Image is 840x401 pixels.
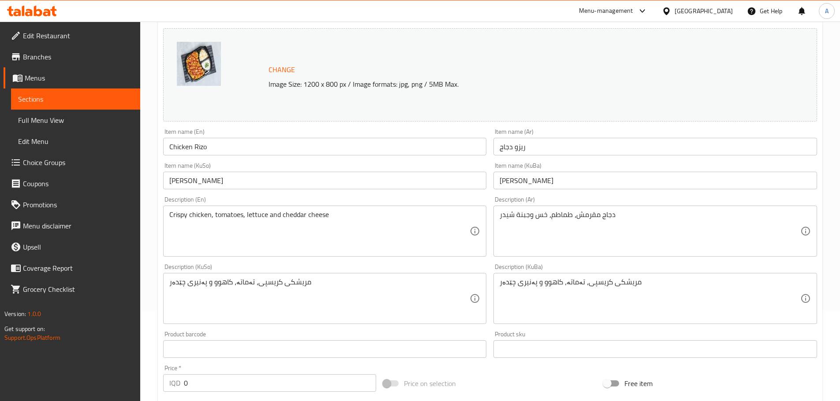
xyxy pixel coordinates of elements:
[11,88,140,110] a: Sections
[4,308,26,320] span: Version:
[493,340,817,358] input: Please enter product sku
[163,340,487,358] input: Please enter product barcode
[18,136,133,147] span: Edit Menu
[624,378,653,389] span: Free item
[4,332,60,343] a: Support.OpsPlatform
[23,221,133,231] span: Menu disclaimer
[23,157,133,168] span: Choice Groups
[23,242,133,252] span: Upsell
[4,258,140,279] a: Coverage Report
[825,6,829,16] span: A
[265,61,299,79] button: Change
[4,46,140,67] a: Branches
[11,131,140,152] a: Edit Menu
[163,138,487,155] input: Enter name En
[4,173,140,194] a: Coupons
[500,278,800,320] textarea: مریشکی کریسپی، تەماتە، کاهوو و پەنیری چێدەر
[169,378,180,388] p: IQD
[25,73,133,83] span: Menus
[4,25,140,46] a: Edit Restaurant
[4,152,140,173] a: Choice Groups
[493,138,817,155] input: Enter name Ar
[18,115,133,125] span: Full Menu View
[404,378,456,389] span: Price on selection
[4,236,140,258] a: Upsell
[184,374,377,392] input: Please enter price
[169,278,470,320] textarea: مریشکی کریسپی، تەماتە، کاهوو و پەنیری چێدەر
[500,210,800,252] textarea: دجاج مقرمش، طماطم، خس وجبنة شيدر
[269,63,295,76] span: Change
[4,194,140,215] a: Promotions
[265,79,735,89] p: Image Size: 1200 x 800 px / Image formats: jpg, png / 5MB Max.
[675,6,733,16] div: [GEOGRAPHIC_DATA]
[4,323,45,335] span: Get support on:
[23,199,133,210] span: Promotions
[23,263,133,273] span: Coverage Report
[4,67,140,88] a: Menus
[23,284,133,294] span: Grocery Checklist
[579,6,633,16] div: Menu-management
[23,52,133,62] span: Branches
[23,30,133,41] span: Edit Restaurant
[4,279,140,300] a: Grocery Checklist
[169,210,470,252] textarea: Crispy chicken, tomatoes, lettuce and cheddar cheese
[27,308,41,320] span: 1.0.0
[4,215,140,236] a: Menu disclaimer
[177,42,221,86] img: Batumi_Palestine_Street_%D8%B1638581104760746479.jpg
[18,94,133,104] span: Sections
[11,110,140,131] a: Full Menu View
[23,178,133,189] span: Coupons
[493,172,817,189] input: Enter name KuBa
[163,172,487,189] input: Enter name KuSo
